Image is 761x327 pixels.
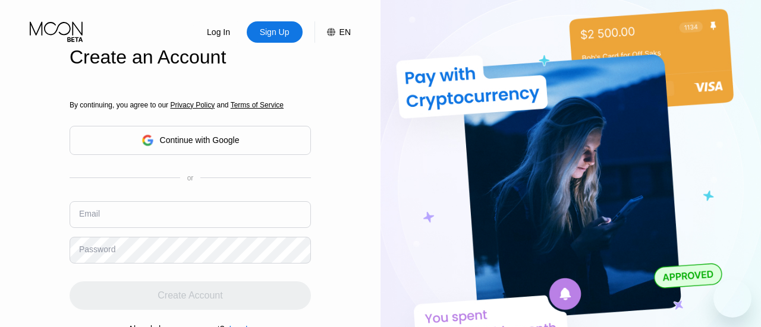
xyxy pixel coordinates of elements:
div: EN [315,21,351,43]
div: By continuing, you agree to our [70,101,311,109]
div: or [187,174,194,182]
div: Log In [206,26,231,38]
div: Create an Account [70,46,311,68]
span: Privacy Policy [170,101,215,109]
div: Sign Up [259,26,291,38]
div: Sign Up [247,21,303,43]
div: Password [79,245,115,254]
div: Email [79,209,100,218]
div: EN [339,27,351,37]
iframe: Button to launch messaging window [713,280,751,318]
div: Continue with Google [160,135,240,145]
div: Continue with Google [70,126,311,155]
span: and [215,101,231,109]
span: Terms of Service [231,101,284,109]
div: Log In [191,21,247,43]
